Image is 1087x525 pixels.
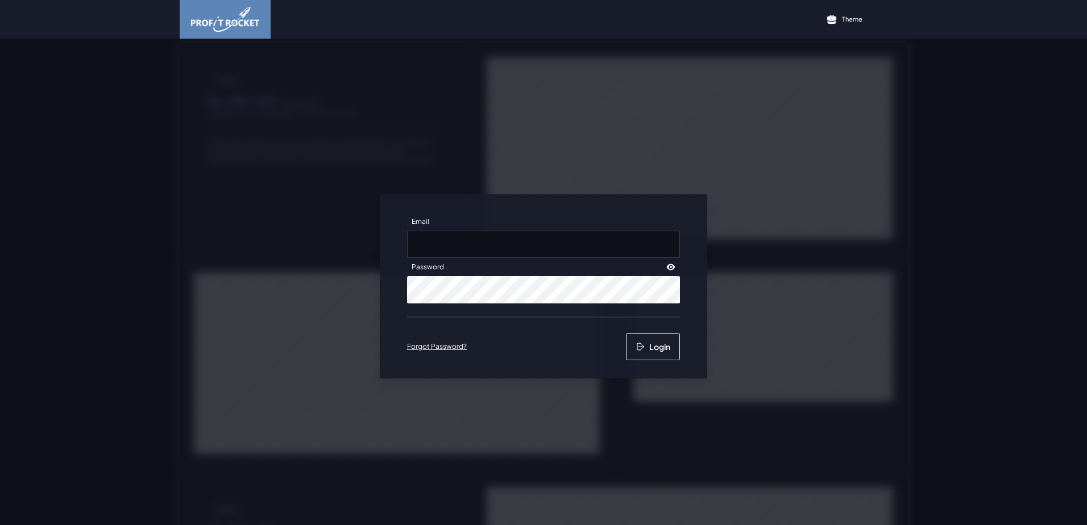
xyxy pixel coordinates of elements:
a: Forgot Password? [407,342,467,351]
label: Password [407,258,449,276]
p: Theme [842,15,862,23]
label: Email [407,213,434,231]
img: image [191,7,259,32]
button: Login [626,333,680,360]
